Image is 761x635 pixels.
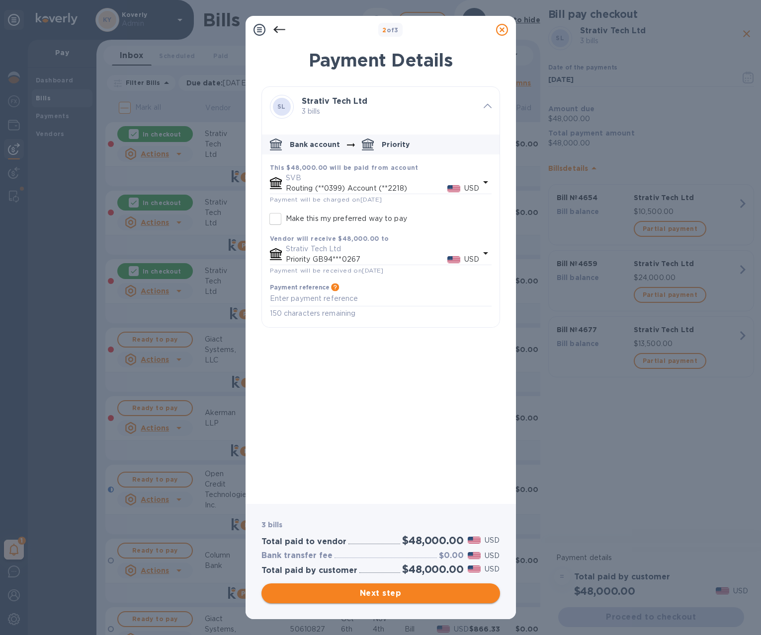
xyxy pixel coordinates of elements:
[468,537,481,544] img: USD
[468,552,481,559] img: USD
[382,140,410,149] p: Priority
[286,254,447,265] p: Priority GB94***0267
[382,26,386,34] span: 2
[261,551,333,561] h3: Bank transfer fee
[286,173,480,183] p: SVB
[439,551,464,561] h3: $0.00
[286,183,447,194] p: Routing (**0399) Account (**2218)
[447,256,461,263] img: USD
[302,96,367,106] b: Strativ Tech Ltd
[270,196,382,203] span: Payment will be charged on [DATE]
[468,565,481,572] img: USD
[277,103,286,110] b: SL
[290,140,340,149] p: Bank account
[261,521,283,529] b: 3 bills
[270,267,384,274] span: Payment will be received on [DATE]
[402,534,463,547] h2: $48,000.00
[262,131,500,327] div: default-method
[485,564,500,574] p: USD
[485,535,500,546] p: USD
[270,164,419,171] b: This $48,000.00 will be paid from account
[382,26,399,34] b: of 3
[261,537,346,547] h3: Total paid to vendor
[464,183,479,194] p: USD
[270,284,329,291] h3: Payment reference
[269,587,492,599] span: Next step
[261,566,357,575] h3: Total paid by customer
[402,563,463,575] h2: $48,000.00
[270,235,389,242] b: Vendor will receive $48,000.00 to
[270,308,492,319] p: 150 characters remaining
[485,551,500,561] p: USD
[261,50,500,71] h1: Payment Details
[447,185,461,192] img: USD
[464,254,479,265] p: USD
[286,244,480,254] p: Strativ Tech Ltd
[286,213,407,224] p: Make this my preferred way to pay
[262,87,500,127] div: SLStrativ Tech Ltd 3 bills
[302,106,476,117] p: 3 bills
[261,583,500,603] button: Next step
